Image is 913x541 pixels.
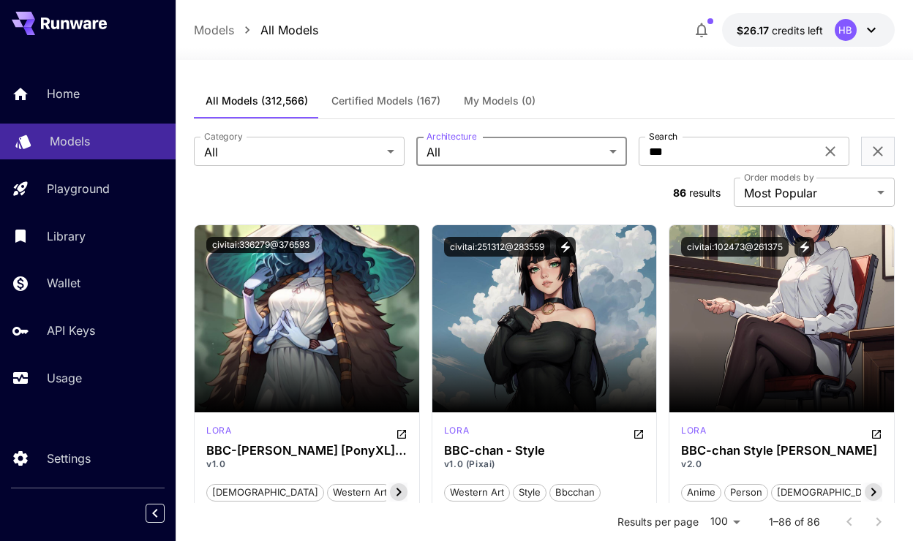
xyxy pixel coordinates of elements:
[737,24,772,37] span: $26.17
[464,94,536,107] span: My Models (0)
[649,130,677,143] label: Search
[724,483,768,502] button: person
[633,424,645,442] button: Open in CivitAI
[444,424,469,442] div: SD 1.5
[206,424,231,437] p: lora
[681,237,789,257] button: civitai:102473@261375
[206,94,308,107] span: All Models (312,566)
[737,23,823,38] div: $26.16762
[835,19,857,41] div: HB
[444,458,645,471] p: v1.0 (Pixai)
[556,237,576,257] button: View trigger words
[744,184,871,202] span: Most Popular
[204,143,381,161] span: All
[206,424,231,442] div: Pony
[146,504,165,523] button: Collapse sidebar
[194,21,234,39] a: Models
[206,444,407,458] h3: BBC-[PERSON_NAME] [PonyXL] Style [PERSON_NAME]
[207,485,323,500] span: [DEMOGRAPHIC_DATA]
[47,85,80,102] p: Home
[204,130,243,143] label: Category
[47,450,91,467] p: Settings
[47,274,80,292] p: Wallet
[444,483,510,502] button: western art
[47,180,110,197] p: Playground
[194,21,318,39] nav: breadcrumb
[725,485,767,500] span: person
[705,511,745,532] div: 100
[681,458,882,471] p: v2.0
[260,21,318,39] a: All Models
[771,483,889,502] button: [DEMOGRAPHIC_DATA]
[722,13,895,47] button: $26.16762HB
[673,186,686,199] span: 86
[681,424,706,437] p: lora
[681,444,882,458] h3: BBC-chan Style [PERSON_NAME]
[617,515,699,529] p: Results per page
[427,130,476,143] label: Architecture
[47,369,82,387] p: Usage
[689,186,721,199] span: results
[328,485,392,500] span: western art
[444,444,645,458] h3: BBC-chan - Style
[869,143,887,161] button: Clear filters (1)
[427,143,604,161] span: All
[444,237,550,257] button: civitai:251312@283559
[772,24,823,37] span: credits left
[445,485,509,500] span: western art
[331,94,440,107] span: Certified Models (167)
[681,483,721,502] button: anime
[550,485,600,500] span: bbcchan
[327,483,393,502] button: western art
[871,424,882,442] button: Open in CivitAI
[769,515,820,529] p: 1–86 of 86
[157,500,176,526] div: Collapse sidebar
[772,485,888,500] span: [DEMOGRAPHIC_DATA]
[681,424,706,442] div: SD 1.5
[744,171,814,184] label: Order models by
[47,322,95,339] p: API Keys
[513,483,546,502] button: style
[681,444,882,458] div: BBC-chan Style Lora
[549,483,601,502] button: bbcchan
[47,227,86,245] p: Library
[396,424,407,442] button: Open in CivitAI
[794,237,814,257] button: View trigger words
[206,483,324,502] button: [DEMOGRAPHIC_DATA]
[514,485,546,500] span: style
[444,424,469,437] p: lora
[206,458,407,471] p: v1.0
[206,444,407,458] div: BBC-Chan [PonyXL] Style Lora
[206,237,315,253] button: civitai:336279@376593
[50,132,90,150] p: Models
[682,485,721,500] span: anime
